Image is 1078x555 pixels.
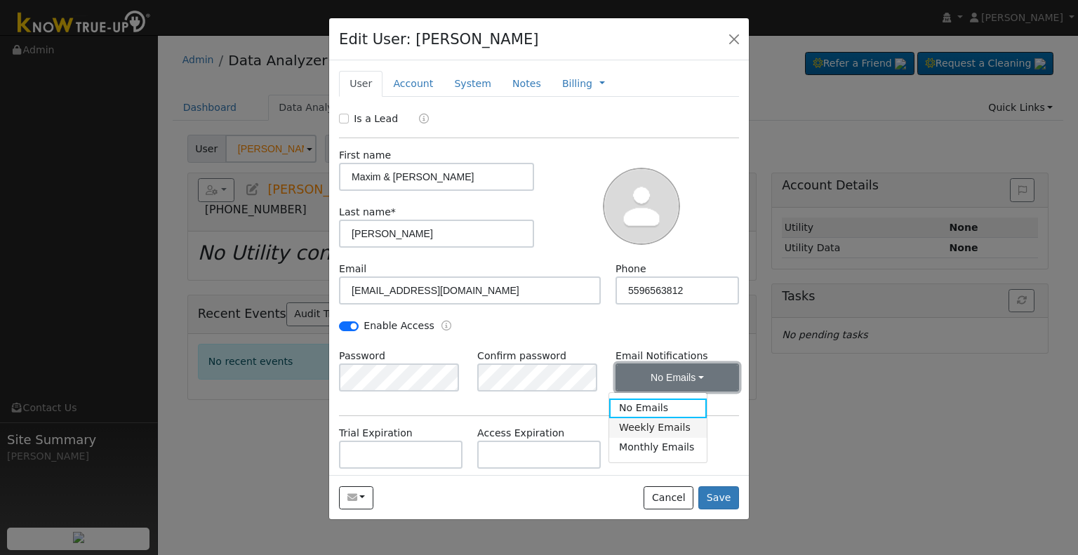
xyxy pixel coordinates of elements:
[339,148,391,163] label: First name
[609,438,707,457] a: Monthly Emails
[364,319,434,333] label: Enable Access
[698,486,739,510] button: Save
[408,112,429,128] a: Lead
[339,205,396,220] label: Last name
[382,71,444,97] a: Account
[477,349,566,363] label: Confirm password
[502,71,552,97] a: Notes
[615,363,739,392] button: No Emails
[339,262,366,276] label: Email
[477,426,564,441] label: Access Expiration
[339,71,382,97] a: User
[644,486,693,510] button: Cancel
[354,112,398,126] label: Is a Lead
[609,399,707,418] a: No Emails
[339,486,373,510] button: maximkramer@yahoo.com
[339,426,413,441] label: Trial Expiration
[339,114,349,123] input: Is a Lead
[562,76,592,91] a: Billing
[609,418,707,438] a: Weekly Emails
[615,349,739,363] label: Email Notifications
[444,71,502,97] a: System
[441,319,451,335] a: Enable Access
[391,206,396,218] span: Required
[339,28,539,51] h4: Edit User: [PERSON_NAME]
[339,349,385,363] label: Password
[615,262,646,276] label: Phone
